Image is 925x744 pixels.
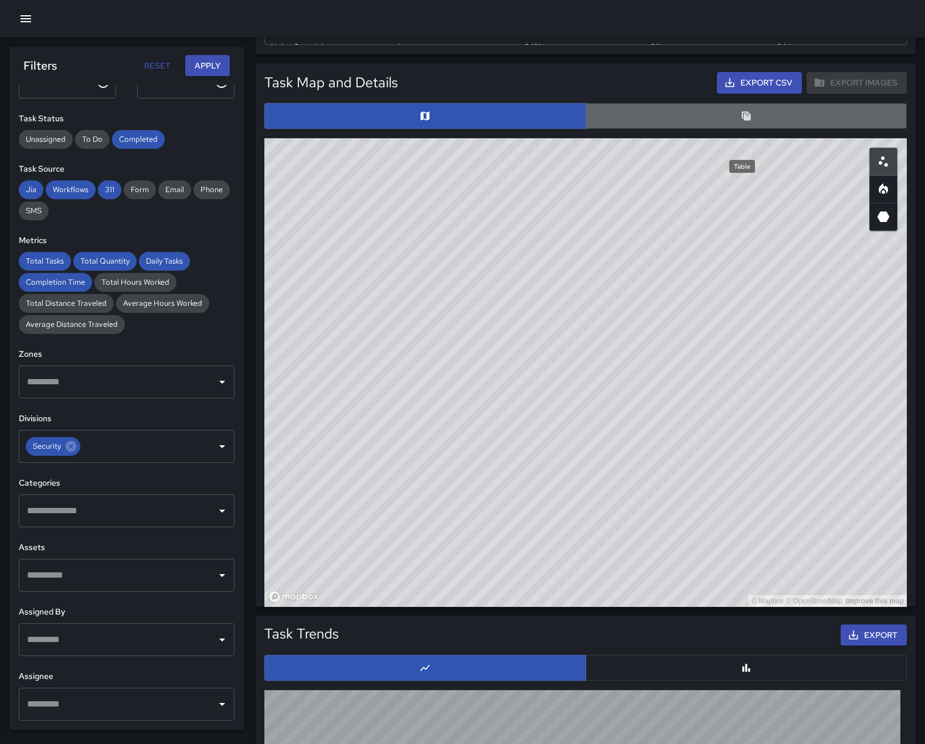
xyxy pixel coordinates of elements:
div: Unassigned [19,130,73,149]
button: Open [214,567,230,583]
span: Daily Tasks [139,256,190,266]
button: Line Chart [264,655,586,681]
button: Reset [138,55,176,77]
button: Open [214,503,230,519]
div: SMS [19,202,49,220]
button: Open [214,374,230,390]
span: Unassigned [19,134,73,144]
span: Total Hours Worked [94,277,176,287]
div: 311 [98,180,121,199]
button: Table [586,103,907,129]
span: Phone [193,185,230,194]
h5: Task Trends [264,624,339,643]
button: Export [841,624,907,646]
span: Completed [112,134,165,144]
h6: Assigned By [19,606,234,619]
span: Security [26,439,68,453]
div: Noise Complaint [271,41,331,53]
h6: Categories [19,477,234,490]
span: To Do [75,134,110,144]
svg: Scatterplot [876,155,890,169]
div: Average Hours Worked [116,294,209,313]
div: Security [26,437,80,456]
h6: Divisions [19,412,234,425]
h5: Task Map and Details [264,73,398,92]
h6: Assignee [19,670,234,683]
span: Total Quantity [73,256,137,266]
svg: Bar Chart [740,662,752,674]
button: Open [214,632,230,648]
div: Table [729,160,755,173]
svg: Line Chart [419,662,431,674]
div: Jia [19,180,43,199]
span: Completion Time [19,277,92,287]
svg: 3D Heatmap [876,210,890,224]
div: Total Tasks [19,252,71,271]
div: To Do [75,130,110,149]
h6: Metrics [19,234,234,247]
div: Form [124,180,156,199]
button: Export CSV [717,72,802,94]
span: 0 % [650,41,661,53]
button: Apply [185,55,230,77]
h6: Task Status [19,112,234,125]
div: Email [158,180,191,199]
span: Average Distance Traveled [19,319,125,329]
div: 1 [397,41,400,53]
div: Total Quantity [73,252,137,271]
div: Phone [193,180,230,199]
h6: Assets [19,541,234,554]
div: Total Distance Traveled [19,294,114,313]
button: Open [214,438,230,455]
button: Heatmap [869,175,897,203]
div: Average Distance Traveled [19,315,125,334]
h6: Zones [19,348,234,361]
span: Total Distance Traveled [19,298,114,308]
h6: Filters [23,56,57,75]
span: Total Tasks [19,256,71,266]
button: Map [264,103,586,129]
button: Open [214,696,230,712]
h6: Task Source [19,163,234,176]
svg: Table [740,110,752,122]
button: 3D Heatmap [869,203,897,231]
span: Email [158,185,191,194]
button: Scatterplot [869,148,897,176]
div: Daily Tasks [139,252,190,271]
svg: Map [419,110,431,122]
div: Workflows [46,180,96,199]
button: Bar Chart [586,655,907,681]
div: Total Hours Worked [94,273,176,292]
svg: Heatmap [876,182,890,196]
span: Workflows [46,185,96,194]
div: 0.18% [524,41,544,53]
div: 0.14 [777,41,791,53]
div: Completion Time [19,273,92,292]
span: Average Hours Worked [116,298,209,308]
span: SMS [19,206,49,216]
div: Completed [112,130,165,149]
span: 311 [98,185,121,194]
span: Form [124,185,156,194]
span: Jia [19,185,43,194]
